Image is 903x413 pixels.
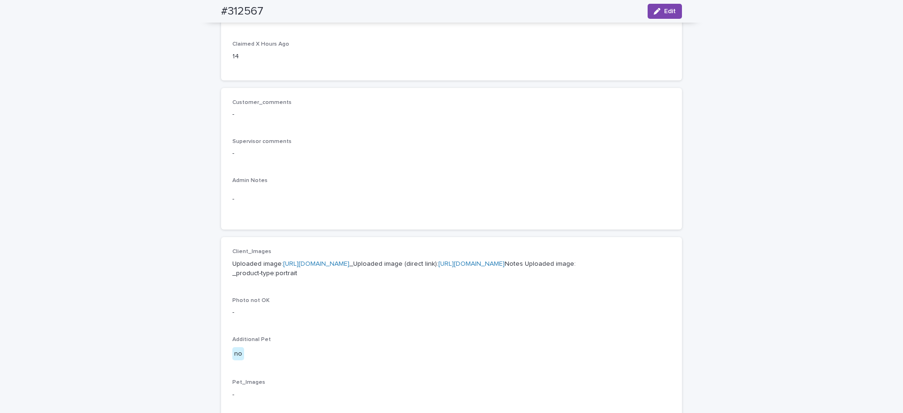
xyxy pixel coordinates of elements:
[232,178,268,183] span: Admin Notes
[232,380,265,385] span: Pet_Images
[232,41,289,47] span: Claimed X Hours Ago
[232,110,671,119] p: -
[232,149,671,159] p: -
[232,347,244,361] div: no
[648,4,682,19] button: Edit
[232,100,292,105] span: Customer_comments
[232,390,671,400] p: -
[232,139,292,144] span: Supervisor comments
[232,52,371,62] p: 14
[221,5,263,18] h2: #312567
[664,8,676,15] span: Edit
[232,337,271,342] span: Additional Pet
[438,261,505,267] a: [URL][DOMAIN_NAME]
[232,249,271,254] span: Client_Images
[232,298,269,303] span: Photo not OK
[283,261,349,267] a: [URL][DOMAIN_NAME]
[232,194,671,204] p: -
[232,259,671,279] p: Uploaded image: _Uploaded image (direct link): Notes Uploaded image: _product-type:portrait
[232,308,671,318] p: -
